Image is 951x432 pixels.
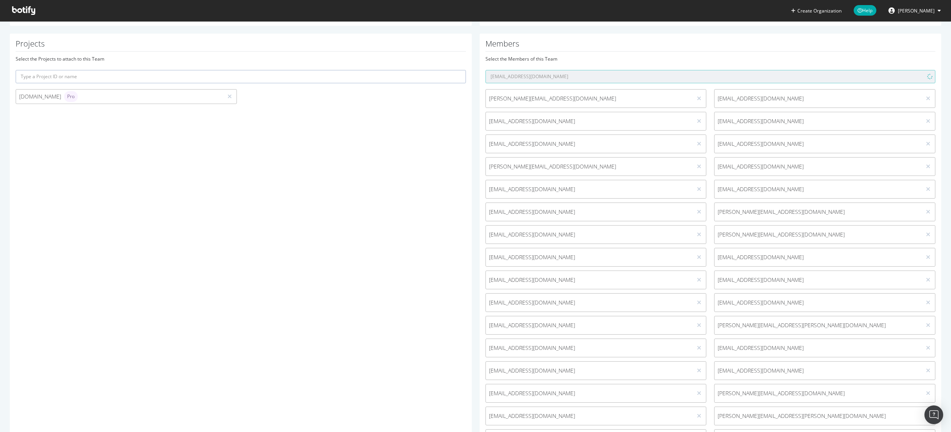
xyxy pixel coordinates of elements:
span: [EMAIL_ADDRESS][DOMAIN_NAME] [718,163,918,170]
span: [EMAIL_ADDRESS][DOMAIN_NAME] [718,299,918,307]
span: [EMAIL_ADDRESS][DOMAIN_NAME] [718,344,918,352]
span: [EMAIL_ADDRESS][DOMAIN_NAME] [718,140,918,148]
span: [EMAIL_ADDRESS][DOMAIN_NAME] [489,185,690,193]
span: [EMAIL_ADDRESS][DOMAIN_NAME] [489,231,690,238]
span: [EMAIL_ADDRESS][DOMAIN_NAME] [718,117,918,125]
span: [EMAIL_ADDRESS][DOMAIN_NAME] [718,185,918,193]
button: Create Organization [791,7,842,14]
div: [DOMAIN_NAME] [19,91,220,102]
span: [PERSON_NAME][EMAIL_ADDRESS][PERSON_NAME][DOMAIN_NAME] [718,412,918,420]
span: Pro [67,94,75,99]
span: [EMAIL_ADDRESS][DOMAIN_NAME] [489,117,690,125]
span: [PERSON_NAME][EMAIL_ADDRESS][DOMAIN_NAME] [718,231,918,238]
div: Open Intercom Messenger [924,405,943,424]
span: [PERSON_NAME][EMAIL_ADDRESS][PERSON_NAME][DOMAIN_NAME] [718,321,918,329]
span: [PERSON_NAME][EMAIL_ADDRESS][DOMAIN_NAME] [489,95,690,102]
span: [EMAIL_ADDRESS][DOMAIN_NAME] [489,140,690,148]
input: Type a Project ID or name [16,70,466,83]
span: [EMAIL_ADDRESS][DOMAIN_NAME] [489,344,690,352]
span: [EMAIL_ADDRESS][DOMAIN_NAME] [718,367,918,375]
input: Type a user email [485,70,936,83]
span: Todd Guzman [898,7,935,14]
span: [EMAIL_ADDRESS][DOMAIN_NAME] [489,253,690,261]
span: [EMAIL_ADDRESS][DOMAIN_NAME] [718,253,918,261]
span: [EMAIL_ADDRESS][DOMAIN_NAME] [489,208,690,216]
span: [EMAIL_ADDRESS][DOMAIN_NAME] [489,299,690,307]
span: [EMAIL_ADDRESS][DOMAIN_NAME] [718,276,918,284]
span: [PERSON_NAME][EMAIL_ADDRESS][DOMAIN_NAME] [489,163,690,170]
span: [EMAIL_ADDRESS][DOMAIN_NAME] [489,389,690,397]
div: Select the Projects to attach to this Team [16,56,466,62]
span: [EMAIL_ADDRESS][DOMAIN_NAME] [489,367,690,375]
h1: Members [485,39,936,52]
span: [EMAIL_ADDRESS][DOMAIN_NAME] [489,321,690,329]
span: [EMAIL_ADDRESS][DOMAIN_NAME] [489,412,690,420]
span: [PERSON_NAME][EMAIL_ADDRESS][DOMAIN_NAME] [718,208,918,216]
h1: Projects [16,39,466,52]
div: Select the Members of this Team [485,56,936,62]
span: Help [854,5,876,16]
span: [EMAIL_ADDRESS][DOMAIN_NAME] [489,276,690,284]
span: [EMAIL_ADDRESS][DOMAIN_NAME] [718,95,918,102]
span: [PERSON_NAME][EMAIL_ADDRESS][DOMAIN_NAME] [718,389,918,397]
button: [PERSON_NAME] [882,4,947,17]
div: brand label [64,91,78,102]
